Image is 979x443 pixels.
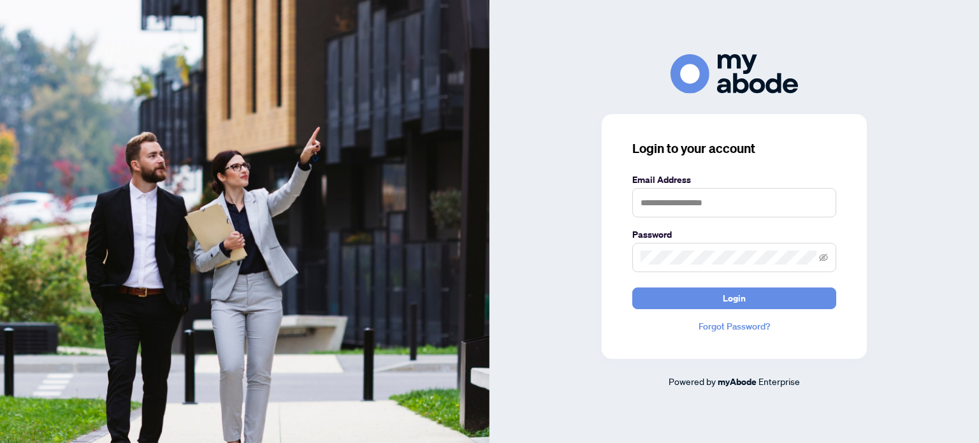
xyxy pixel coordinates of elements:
[718,375,757,389] a: myAbode
[632,287,836,309] button: Login
[632,173,836,187] label: Email Address
[632,319,836,333] a: Forgot Password?
[671,54,798,93] img: ma-logo
[723,288,746,309] span: Login
[758,375,800,387] span: Enterprise
[819,253,828,262] span: eye-invisible
[632,140,836,157] h3: Login to your account
[632,228,836,242] label: Password
[669,375,716,387] span: Powered by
